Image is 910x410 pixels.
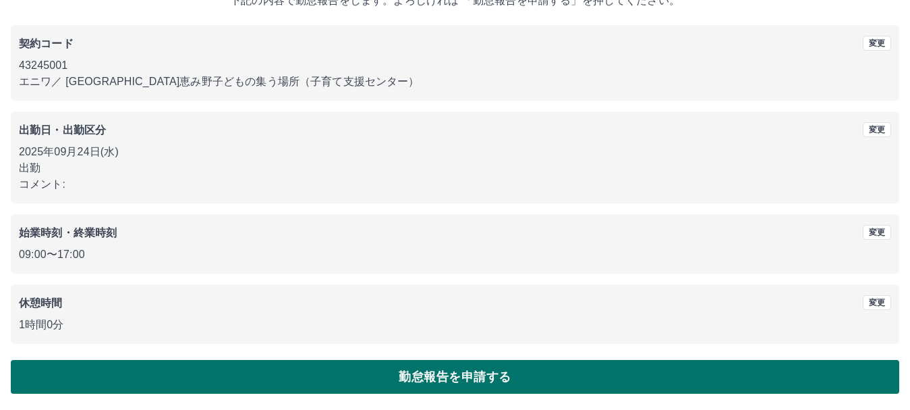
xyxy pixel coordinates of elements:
p: 43245001 [19,57,891,74]
p: 2025年09月24日(水) [19,144,891,160]
p: 09:00 〜 17:00 [19,247,891,263]
b: 休憩時間 [19,297,63,309]
p: コメント: [19,176,891,193]
button: 変更 [863,225,891,240]
button: 変更 [863,295,891,310]
b: 始業時刻・終業時刻 [19,227,117,238]
button: 変更 [863,36,891,51]
p: 出勤 [19,160,891,176]
p: エニワ ／ [GEOGRAPHIC_DATA]恵み野子どもの集う場所（子育て支援センター） [19,74,891,90]
b: 契約コード [19,38,74,49]
button: 勤怠報告を申請する [11,360,899,394]
button: 変更 [863,122,891,137]
p: 1時間0分 [19,317,891,333]
b: 出勤日・出勤区分 [19,124,106,136]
